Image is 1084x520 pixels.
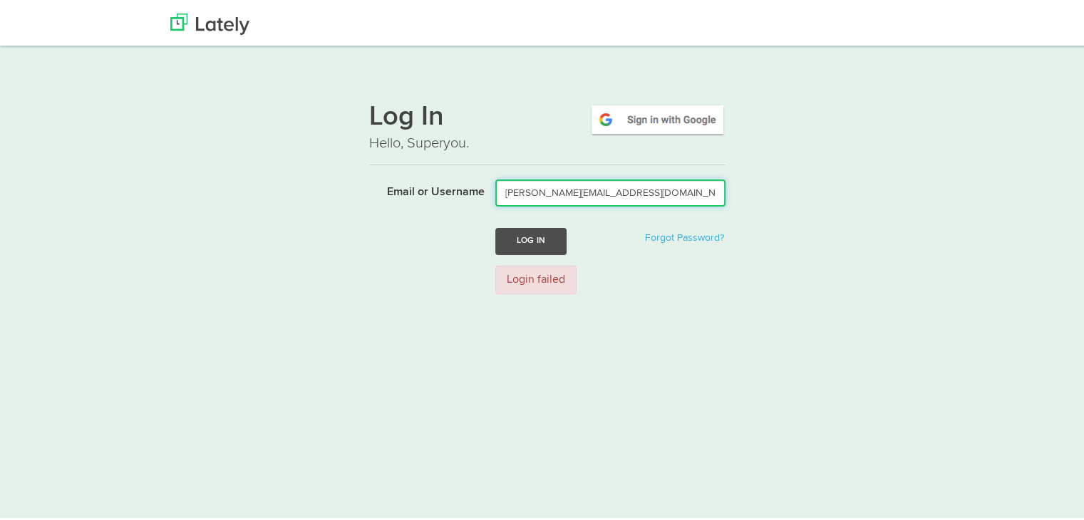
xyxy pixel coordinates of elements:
[645,230,724,240] a: Forgot Password?
[369,130,726,151] p: Hello, Superyou.
[170,11,249,32] img: Lately
[358,177,485,198] label: Email or Username
[495,263,577,292] div: Login failed
[369,100,726,130] h1: Log In
[495,225,567,251] button: Log In
[495,177,726,204] input: Email or Username
[589,100,726,133] img: google-signin.png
